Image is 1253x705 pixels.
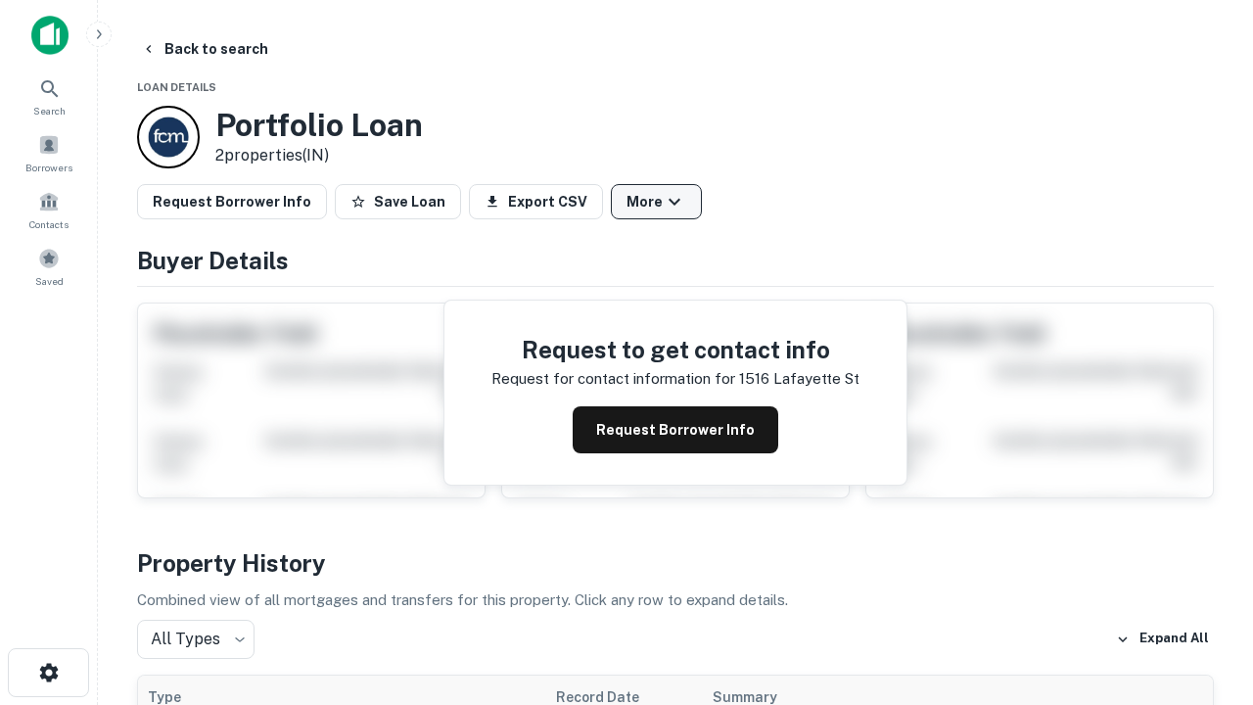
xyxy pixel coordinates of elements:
h3: Portfolio Loan [215,107,423,144]
button: Back to search [133,31,276,67]
span: Contacts [29,216,69,232]
h4: Buyer Details [137,243,1214,278]
span: Search [33,103,66,118]
iframe: Chat Widget [1155,486,1253,580]
h4: Property History [137,545,1214,581]
p: 1516 lafayette st [739,367,859,391]
div: All Types [137,620,255,659]
a: Search [6,70,92,122]
button: More [611,184,702,219]
a: Borrowers [6,126,92,179]
img: capitalize-icon.png [31,16,69,55]
button: Save Loan [335,184,461,219]
button: Expand All [1111,625,1214,654]
button: Export CSV [469,184,603,219]
h4: Request to get contact info [491,332,859,367]
p: Request for contact information for [491,367,735,391]
span: Borrowers [25,160,72,175]
button: Request Borrower Info [137,184,327,219]
span: Loan Details [137,81,216,93]
p: 2 properties (IN) [215,144,423,167]
p: Combined view of all mortgages and transfers for this property. Click any row to expand details. [137,588,1214,612]
span: Saved [35,273,64,289]
a: Saved [6,240,92,293]
button: Request Borrower Info [573,406,778,453]
a: Contacts [6,183,92,236]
